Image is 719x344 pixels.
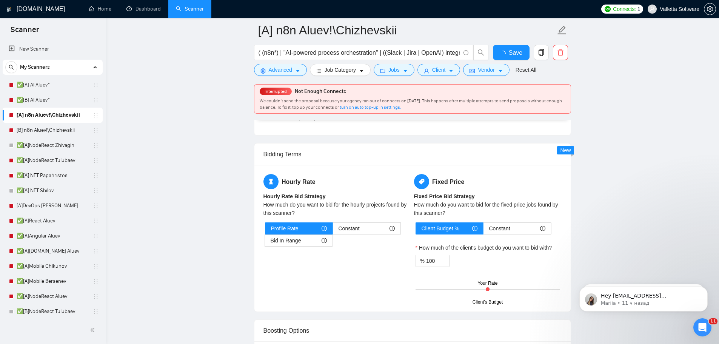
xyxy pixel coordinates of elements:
span: 1 [637,5,640,13]
span: search [474,49,488,56]
a: ✅[A]NodeReact Zhivagin [17,138,88,153]
span: holder [93,233,99,239]
span: info-circle [472,226,477,231]
span: holder [93,82,99,88]
span: setting [704,6,716,12]
span: Job Category [325,66,356,74]
span: loading [500,51,509,57]
button: Save [493,45,530,60]
a: Most frequent questions: [279,114,336,120]
div: Client's Budget [473,299,503,306]
b: Hourly Rate Bid Strategy [263,193,326,199]
span: holder [93,142,99,148]
span: bars [316,68,322,74]
span: folder [380,68,385,74]
h5: Hourly Rate [263,174,411,189]
div: How much do you want to bid for the fixed price jobs found by this scanner? [414,201,562,217]
img: upwork-logo.png [605,6,611,12]
img: logo [6,3,12,15]
span: holder [93,157,99,164]
a: ✅[A]Mobile Chikunov [17,259,88,274]
button: idcardVendorcaret-down [463,64,509,76]
span: Vendor [478,66,494,74]
a: ✅[A]React Aluev [17,213,88,228]
span: 11 [709,318,717,324]
a: [B] n8n Aluev!\Chizhevskii [17,123,88,138]
a: Reset All [516,66,536,74]
span: caret-down [295,68,300,74]
div: How much do you want to bid for the hourly projects found by this scanner? [263,201,411,217]
span: info-circle [322,238,327,243]
span: holder [93,97,99,103]
a: New Scanner [9,42,97,57]
span: Not Enough Connects [295,88,346,94]
span: caret-down [403,68,408,74]
span: holder [93,263,99,269]
p: Message from Mariia, sent 11 ч назад [33,29,130,36]
input: Scanner name... [258,21,556,40]
a: ✅[A]Mobile Bersenev [17,274,88,289]
div: Your Rate [478,280,498,287]
span: caret-down [498,68,503,74]
span: caret-down [359,68,364,74]
li: New Scanner [3,42,103,57]
span: info-circle [540,226,545,231]
button: userClientcaret-down [417,64,460,76]
span: user [424,68,429,74]
button: barsJob Categorycaret-down [310,64,371,76]
span: Save [509,48,522,57]
label: How much of the client's budget do you want to bid with? [416,244,552,252]
button: settingAdvancedcaret-down [254,64,307,76]
b: Fixed Price Bid Strategy [414,193,475,199]
h5: Fixed Price [414,174,562,189]
span: copy [534,49,548,56]
span: holder [93,112,99,118]
span: user [650,6,655,12]
span: Client Budget % [422,223,459,234]
button: folderJobscaret-down [374,64,414,76]
span: Scanner [5,24,45,40]
a: turn on auto top-up in settings. [340,105,401,110]
div: Boosting Options [263,320,562,341]
span: holder [93,309,99,315]
span: idcard [470,68,475,74]
span: Bid In Range [271,235,301,246]
a: setting [704,6,716,12]
a: searchScanner [176,6,204,12]
input: Search Freelance Jobs... [259,48,460,57]
span: search [6,65,17,70]
span: holder [93,127,99,133]
span: Jobs [388,66,400,74]
a: ✅[A].NET Papahristos [17,168,88,183]
span: My Scanners [20,60,50,75]
span: holder [93,218,99,224]
span: info-circle [322,226,327,231]
span: info-circle [390,226,395,231]
button: search [473,45,488,60]
a: ✅[A]Angular Aluev [17,228,88,244]
span: delete [553,49,568,56]
a: [A]DevOps [PERSON_NAME] [17,198,88,213]
button: copy [534,45,549,60]
span: Profile Rate [271,223,299,234]
iframe: Intercom live chat [693,318,711,336]
span: Client [432,66,446,74]
span: holder [93,293,99,299]
a: [A] n8n Aluev!\Chizhevskii [17,108,88,123]
span: holder [93,248,99,254]
span: caret-down [448,68,454,74]
span: Constant [489,223,510,234]
span: edit [557,25,567,35]
span: double-left [90,326,97,334]
a: ✅[A][DOMAIN_NAME] Aluev [17,244,88,259]
span: Interrupted [262,89,289,94]
span: We couldn’t send the proposal because your agency ran out of connects on [DATE]. This happens aft... [260,98,562,110]
span: holder [93,173,99,179]
span: Advanced [269,66,292,74]
span: Hey [EMAIL_ADDRESS][DOMAIN_NAME], Looks like your Upwork agency [DOMAIN_NAME]: AI and humans toge... [33,22,130,133]
span: holder [93,188,99,194]
span: setting [260,68,266,74]
button: search [5,61,17,73]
